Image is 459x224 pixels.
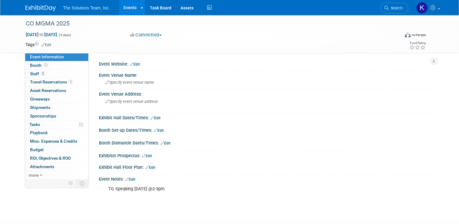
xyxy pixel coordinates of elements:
span: Travel Reservations [30,80,73,84]
a: Edit [160,141,170,145]
a: Search [380,3,408,13]
div: Exhibitor Prospectus: [99,151,434,159]
span: Attachments [30,164,54,169]
span: Booth [30,63,49,68]
a: Asset Reservations [25,87,88,95]
a: Edit [125,177,135,182]
span: Shipments [30,105,50,110]
span: 1 [69,80,73,84]
a: Edit [130,62,140,66]
div: CO MGMA 2025 [24,18,392,29]
td: Tags [25,42,51,48]
a: Edit [41,43,51,47]
span: more [29,173,39,178]
span: Booth not reserved yet [43,63,49,67]
a: Booth [25,61,88,70]
a: Staff2 [25,70,88,78]
a: Event Information [25,53,88,61]
span: Search [389,6,403,10]
span: Specify event venue address [106,99,158,104]
span: to [39,32,44,37]
span: Sponsorships [30,114,56,118]
a: more [25,171,88,179]
div: Event Notes: [99,175,434,182]
span: Event Information [30,54,64,59]
span: Budget [30,147,44,152]
span: [DATE] [DATE] [25,32,57,37]
div: Booth Set-up Dates/Times: [99,126,434,134]
a: Edit [154,128,164,133]
span: (4 days) [58,33,71,37]
a: Edit [142,154,152,158]
a: Misc. Expenses & Credits [25,137,88,145]
div: Exhibit Hall Dates/Times: [99,113,434,121]
div: Event Rating [409,42,426,45]
a: Sponsorships [25,112,88,120]
span: Asset Reservations [30,88,66,93]
a: Edit [145,165,155,170]
div: TG Speaking [DATE] @2-3pm [104,183,369,195]
img: Kaelon Harris [416,2,428,14]
img: ExhibitDay [25,5,56,11]
a: Shipments [25,104,88,112]
div: Booth Dismantle Dates/Times: [99,138,434,146]
span: 2 [41,71,45,76]
a: Giveaways [25,95,88,103]
a: ROI, Objectives & ROO [25,154,88,162]
a: Budget [25,146,88,154]
span: Specify event venue name [106,80,154,85]
div: In-Person [412,33,426,37]
div: Event Venue Address: [99,90,434,97]
a: Tasks [25,120,88,129]
div: Event Format [367,32,426,41]
span: The Solutions Team, Inc. [63,5,110,10]
a: Attachments [25,163,88,171]
img: Format-Inperson.png [405,32,411,37]
a: Travel Reservations1 [25,78,88,86]
span: ROI, Objectives & ROO [30,156,71,161]
a: Edit [150,116,160,120]
span: Misc. Expenses & Credits [30,139,77,144]
span: Tasks [29,122,40,127]
span: Staff [30,71,45,76]
span: Playbook [30,130,48,135]
span: Giveaways [30,97,50,101]
a: Playbook [25,129,88,137]
div: Exhibit Hall Floor Plan: [99,163,434,171]
td: Personalize Event Tab Strip [66,179,76,187]
button: Committed [128,32,164,38]
div: Event Website: [99,59,434,67]
td: Toggle Event Tabs [76,179,89,187]
div: Event Venue Name: [99,71,434,78]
